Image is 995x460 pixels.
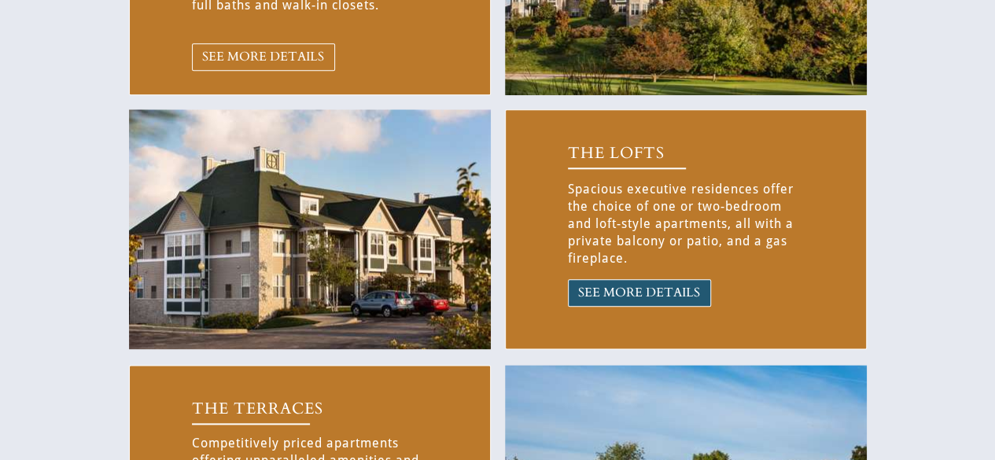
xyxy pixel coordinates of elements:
[192,398,323,419] span: THE TERRACES
[568,279,711,307] a: SEE MORE DETAILS
[193,50,334,64] span: SEE MORE DETAILS
[568,142,665,164] span: THE LOFTS
[192,43,335,71] a: SEE MORE DETAILS
[569,285,710,300] span: SEE MORE DETAILS
[568,182,794,266] span: Spacious executive residences offer the choice of one or two-bedroom and loft-style apartments, a...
